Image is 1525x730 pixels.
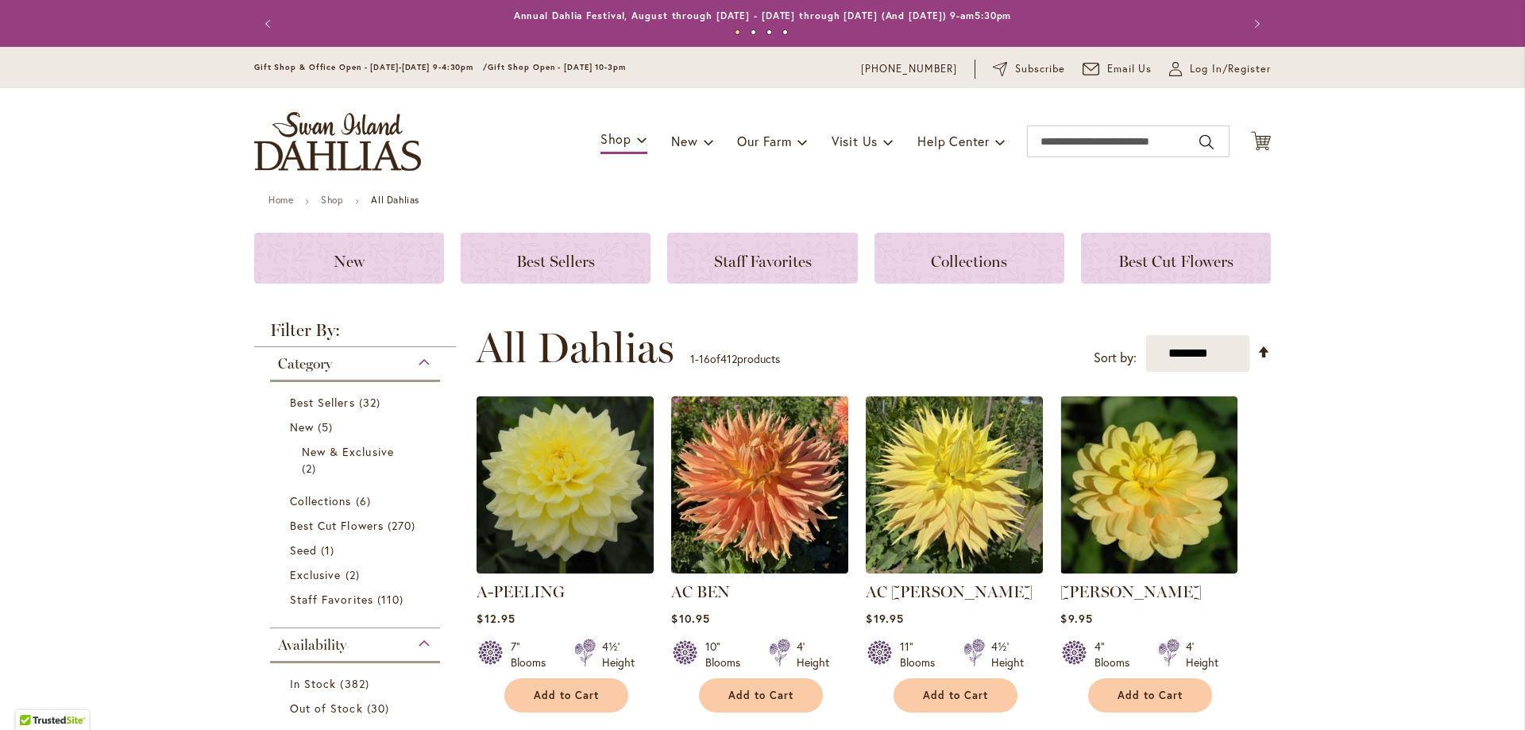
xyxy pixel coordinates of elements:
[321,194,343,206] a: Shop
[728,689,793,702] span: Add to Cart
[371,194,419,206] strong: All Dahlias
[290,419,424,435] a: New
[290,395,355,410] span: Best Sellers
[516,252,595,271] span: Best Sellers
[302,460,320,477] span: 2
[991,639,1024,670] div: 4½' Height
[1088,678,1212,713] button: Add to Cart
[690,351,695,366] span: 1
[1118,689,1183,702] span: Add to Cart
[751,29,756,35] button: 2 of 4
[917,133,990,149] span: Help Center
[1107,61,1152,77] span: Email Us
[359,394,384,411] span: 32
[782,29,788,35] button: 4 of 4
[367,700,393,716] span: 30
[993,61,1065,77] a: Subscribe
[861,61,957,77] a: [PHONE_NUMBER]
[290,394,424,411] a: Best Sellers
[461,233,651,284] a: Best Sellers
[290,591,424,608] a: Staff Favorites
[931,252,1007,271] span: Collections
[534,689,599,702] span: Add to Cart
[290,493,352,508] span: Collections
[290,419,314,435] span: New
[302,443,412,477] a: New &amp; Exclusive
[476,324,674,372] span: All Dahlias
[321,542,338,558] span: 1
[797,639,829,670] div: 4' Height
[254,233,444,284] a: New
[832,133,878,149] span: Visit Us
[671,582,730,601] a: AC BEN
[923,689,988,702] span: Add to Cart
[1083,61,1152,77] a: Email Us
[377,591,407,608] span: 110
[866,611,903,626] span: $19.95
[302,444,394,459] span: New & Exclusive
[866,562,1043,577] a: AC Jeri
[671,133,697,149] span: New
[714,252,812,271] span: Staff Favorites
[254,8,286,40] button: Previous
[874,233,1064,284] a: Collections
[1186,639,1218,670] div: 4' Height
[290,542,424,558] a: Seed
[318,419,337,435] span: 5
[488,62,626,72] span: Gift Shop Open - [DATE] 10-3pm
[705,639,750,670] div: 10" Blooms
[1060,562,1237,577] a: AHOY MATEY
[600,130,631,147] span: Shop
[356,492,375,509] span: 6
[340,675,373,692] span: 382
[290,567,341,582] span: Exclusive
[290,566,424,583] a: Exclusive
[504,678,628,713] button: Add to Cart
[866,582,1033,601] a: AC [PERSON_NAME]
[737,133,791,149] span: Our Farm
[1060,582,1202,601] a: [PERSON_NAME]
[1239,8,1271,40] button: Next
[254,62,488,72] span: Gift Shop & Office Open - [DATE]-[DATE] 9-4:30pm /
[671,562,848,577] a: AC BEN
[699,678,823,713] button: Add to Cart
[477,582,565,601] a: A-PEELING
[1169,61,1271,77] a: Log In/Register
[254,112,421,171] a: store logo
[278,636,346,654] span: Availability
[290,518,384,533] span: Best Cut Flowers
[511,639,555,670] div: 7" Blooms
[894,678,1017,713] button: Add to Cart
[290,676,336,691] span: In Stock
[346,566,364,583] span: 2
[290,517,424,534] a: Best Cut Flowers
[290,543,317,558] span: Seed
[699,351,710,366] span: 16
[1118,252,1234,271] span: Best Cut Flowers
[278,355,332,373] span: Category
[1015,61,1065,77] span: Subscribe
[268,194,293,206] a: Home
[1190,61,1271,77] span: Log In/Register
[477,562,654,577] a: A-Peeling
[671,396,848,574] img: AC BEN
[735,29,740,35] button: 1 of 4
[334,252,365,271] span: New
[290,675,424,692] a: In Stock 382
[900,639,944,670] div: 11" Blooms
[602,639,635,670] div: 4½' Height
[1060,396,1237,574] img: AHOY MATEY
[690,346,780,372] p: - of products
[290,700,424,716] a: Out of Stock 30
[1094,343,1137,373] label: Sort by:
[290,492,424,509] a: Collections
[388,517,419,534] span: 270
[1060,611,1092,626] span: $9.95
[514,10,1012,21] a: Annual Dahlia Festival, August through [DATE] - [DATE] through [DATE] (And [DATE]) 9-am5:30pm
[290,592,373,607] span: Staff Favorites
[766,29,772,35] button: 3 of 4
[1081,233,1271,284] a: Best Cut Flowers
[667,233,857,284] a: Staff Favorites
[477,611,515,626] span: $12.95
[254,322,456,347] strong: Filter By:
